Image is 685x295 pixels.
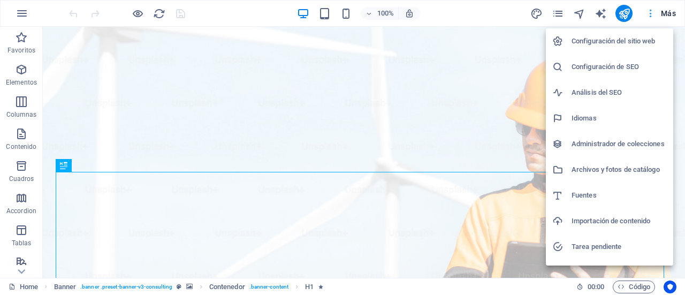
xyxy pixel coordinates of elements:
[572,163,667,176] h6: Archivos y fotos de catálogo
[572,112,667,125] h6: Idiomas
[572,189,667,202] h6: Fuentes
[572,86,667,99] h6: Análisis del SEO
[572,215,667,228] h6: Importación de contenido
[572,138,667,150] h6: Administrador de colecciones
[572,60,667,73] h6: Configuración de SEO
[572,240,667,253] h6: Tarea pendiente
[572,35,667,48] h6: Configuración del sitio web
